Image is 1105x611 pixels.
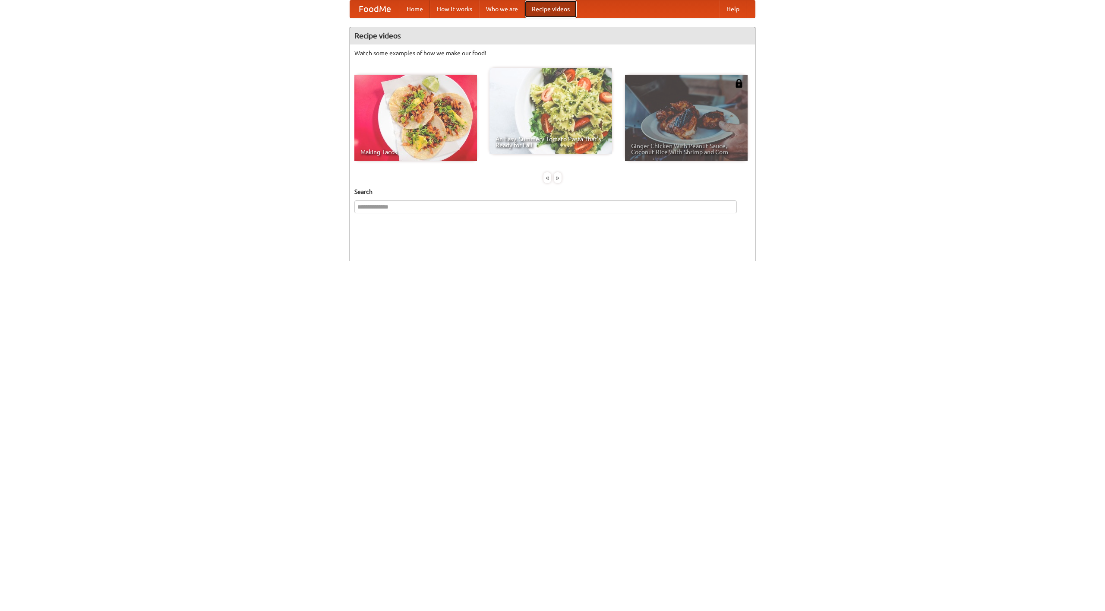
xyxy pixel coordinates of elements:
a: FoodMe [350,0,400,18]
img: 483408.png [735,79,743,88]
span: An Easy, Summery Tomato Pasta That's Ready for Fall [496,136,606,148]
a: How it works [430,0,479,18]
h4: Recipe videos [350,27,755,44]
a: Who we are [479,0,525,18]
a: Help [720,0,746,18]
span: Making Tacos [360,149,471,155]
div: » [554,172,562,183]
h5: Search [354,187,751,196]
div: « [543,172,551,183]
a: Making Tacos [354,75,477,161]
p: Watch some examples of how we make our food! [354,49,751,57]
a: Recipe videos [525,0,577,18]
a: Home [400,0,430,18]
a: An Easy, Summery Tomato Pasta That's Ready for Fall [489,68,612,154]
